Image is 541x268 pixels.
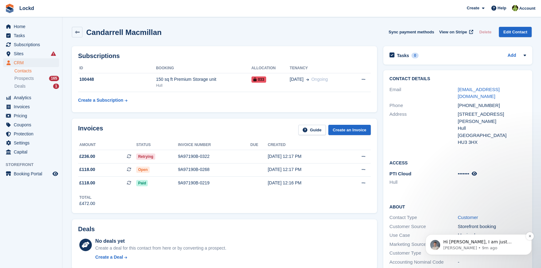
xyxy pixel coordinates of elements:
[78,226,95,233] h2: Deals
[458,171,469,176] span: •••••••
[458,125,526,132] div: Hull
[512,5,518,11] img: Jamie Budding
[499,27,532,37] a: Edit Contact
[14,75,59,82] a: Prospects 165
[178,153,251,160] div: 9A97190B-0322
[178,166,251,173] div: 9A97190B-0268
[14,40,51,49] span: Subscriptions
[136,167,150,173] span: Open
[95,245,226,251] div: Create a deal for this contact from here or by converting a prospect.
[78,140,136,150] th: Amount
[51,51,56,56] i: Smart entry sync failures have occurred
[298,125,326,135] a: Guide
[14,120,51,129] span: Coupons
[14,139,51,147] span: Settings
[3,139,59,147] a: menu
[6,162,62,168] span: Storefront
[27,44,99,62] span: Hi [PERSON_NAME], I am just jumping in here to see if you still need help with this?
[290,76,304,83] span: [DATE]
[95,254,226,261] a: Create a Deal
[390,241,458,248] div: Marketing Source
[86,28,161,37] h2: Candarrell Macmillan
[519,5,535,12] span: Account
[110,37,118,45] button: Dismiss notification
[14,93,51,102] span: Analytics
[411,53,419,58] div: 0
[9,39,116,60] div: message notification from Bradley, 9m ago. Hi Jamie, I am just jumping in here to see if you stil...
[3,169,59,178] a: menu
[508,52,516,59] a: Add
[79,200,95,207] div: £472.00
[156,63,251,73] th: Booking
[14,45,24,55] img: Profile image for Bradley
[14,102,51,111] span: Invoices
[458,111,526,125] div: [STREET_ADDRESS][PERSON_NAME]
[390,86,458,100] div: Email
[397,53,409,58] h2: Tasks
[14,31,51,40] span: Tasks
[79,195,95,200] div: Total
[390,203,526,210] h2: About
[14,49,51,58] span: Sites
[458,139,526,146] div: HU3 3HX
[390,259,458,266] div: Accounting Nominal Code
[477,27,494,37] button: Delete
[156,76,251,83] div: 150 sq ft Premium Storage unit
[458,87,499,99] a: [EMAIL_ADDRESS][DOMAIN_NAME]
[14,111,51,120] span: Pricing
[17,3,37,13] a: Lockd
[3,120,59,129] a: menu
[14,68,59,74] a: Contacts
[268,180,342,186] div: [DATE] 12:16 PM
[79,180,95,186] span: £118.00
[458,102,526,109] div: [PHONE_NUMBER]
[311,77,328,82] span: Ongoing
[136,153,155,160] span: Retrying
[390,223,458,230] div: Customer Source
[439,29,467,35] span: View on Stripe
[3,93,59,102] a: menu
[251,63,290,73] th: Allocation
[416,195,541,265] iframe: Intercom notifications message
[78,125,103,135] h2: Invoices
[78,63,156,73] th: ID
[79,166,95,173] span: £118.00
[3,129,59,138] a: menu
[14,58,51,67] span: CRM
[390,111,458,146] div: Address
[498,5,506,11] span: Help
[290,63,350,73] th: Tenancy
[78,52,371,60] h2: Subscriptions
[156,83,251,88] div: Hull
[3,148,59,156] a: menu
[14,129,51,138] span: Protection
[3,22,59,31] a: menu
[3,111,59,120] a: menu
[52,170,59,178] a: Preview store
[390,171,411,176] span: PTI Cloud
[390,159,526,166] h2: Access
[14,76,34,81] span: Prospects
[53,84,59,89] div: 1
[14,83,59,90] a: Deals 1
[390,76,526,81] h2: Contact Details
[14,169,51,178] span: Booking Portal
[178,140,251,150] th: Invoice number
[389,27,434,37] button: Sync payment methods
[251,76,266,83] span: 033
[390,179,458,186] li: Hull
[136,140,178,150] th: Status
[467,5,479,11] span: Create
[3,31,59,40] a: menu
[78,97,123,104] div: Create a Subscription
[390,250,458,257] div: Customer Type
[95,254,123,261] div: Create a Deal
[178,180,251,186] div: 9A97190B-0219
[14,22,51,31] span: Home
[14,83,26,89] span: Deals
[3,102,59,111] a: menu
[14,148,51,156] span: Capital
[27,50,108,56] p: Message from Bradley, sent 9m ago
[328,125,371,135] a: Create an Invoice
[78,95,127,106] a: Create a Subscription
